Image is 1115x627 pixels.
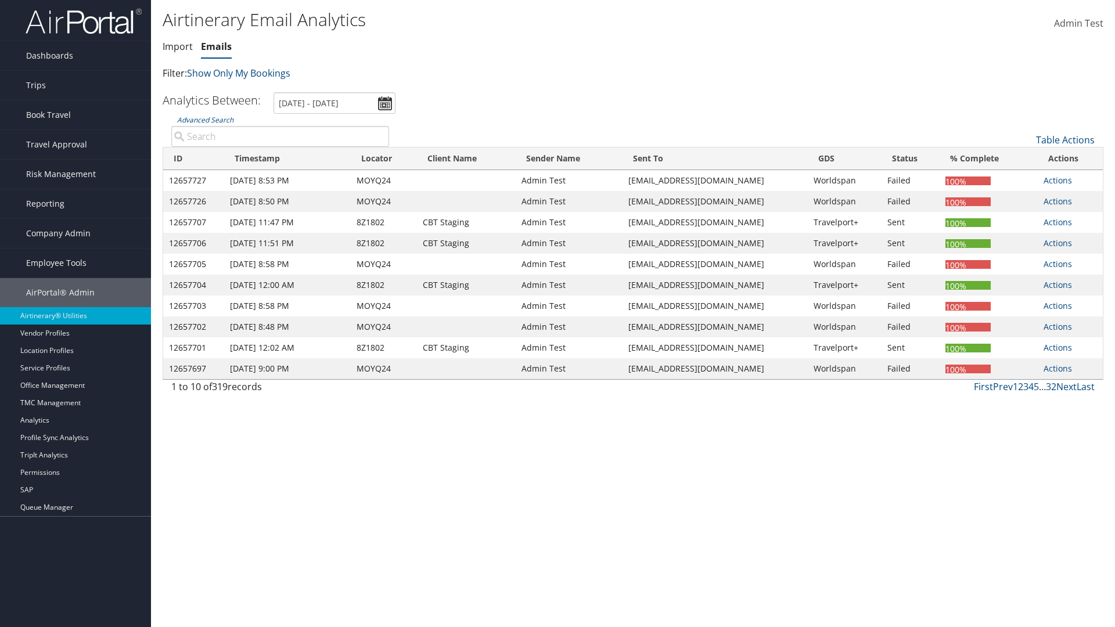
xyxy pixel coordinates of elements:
td: Travelport+ [808,233,882,254]
div: 100% [945,218,991,227]
div: 100% [945,344,991,352]
span: Risk Management [26,160,96,189]
td: Worldspan [808,191,882,212]
a: 5 [1034,380,1039,393]
td: [EMAIL_ADDRESS][DOMAIN_NAME] [623,337,807,358]
td: Admin Test [516,170,623,191]
a: Actions [1044,300,1072,311]
div: 100% [945,365,991,373]
td: [DATE] 8:53 PM [224,170,351,191]
span: Travel Approval [26,130,87,159]
td: Sent [882,337,940,358]
a: 2 [1018,380,1023,393]
td: Travelport+ [808,275,882,296]
td: 12657726 [163,191,224,212]
td: [EMAIL_ADDRESS][DOMAIN_NAME] [623,316,807,337]
td: Admin Test [516,316,623,337]
span: Trips [26,71,46,100]
a: Actions [1044,237,1072,248]
td: CBT Staging [417,212,516,233]
a: Actions [1044,279,1072,290]
td: [EMAIL_ADDRESS][DOMAIN_NAME] [623,233,807,254]
div: 100% [945,302,991,311]
td: Admin Test [516,254,623,275]
th: Sender Name: activate to sort column ascending [516,147,623,170]
td: MOYQ24 [351,170,417,191]
a: 1 [1013,380,1018,393]
td: Worldspan [808,254,882,275]
td: 8Z1802 [351,275,417,296]
td: CBT Staging [417,275,516,296]
td: 12657701 [163,337,224,358]
td: CBT Staging [417,233,516,254]
div: 100% [945,260,991,269]
span: Dashboards [26,41,73,70]
td: Failed [882,358,940,379]
span: … [1039,380,1046,393]
th: GDS: activate to sort column ascending [808,147,882,170]
td: MOYQ24 [351,254,417,275]
a: 4 [1028,380,1034,393]
th: Timestamp: activate to sort column ascending [224,147,351,170]
span: Book Travel [26,100,71,129]
td: Failed [882,170,940,191]
td: [DATE] 9:00 PM [224,358,351,379]
span: Admin Test [1054,17,1103,30]
h3: Analytics Between: [163,92,261,108]
a: Actions [1044,363,1072,374]
td: Worldspan [808,296,882,316]
td: 12657706 [163,233,224,254]
td: 12657697 [163,358,224,379]
td: 12657705 [163,254,224,275]
td: [EMAIL_ADDRESS][DOMAIN_NAME] [623,275,807,296]
a: Next [1056,380,1077,393]
td: 12657703 [163,296,224,316]
h1: Airtinerary Email Analytics [163,8,790,32]
td: Worldspan [808,170,882,191]
td: [DATE] 8:58 PM [224,296,351,316]
td: [EMAIL_ADDRESS][DOMAIN_NAME] [623,191,807,212]
td: 12657727 [163,170,224,191]
a: Emails [201,40,232,53]
a: Prev [993,380,1013,393]
a: Actions [1044,196,1072,207]
span: Employee Tools [26,248,87,278]
td: Failed [882,191,940,212]
td: 12657707 [163,212,224,233]
th: % Complete: activate to sort column ascending [940,147,1038,170]
td: [DATE] 12:02 AM [224,337,351,358]
td: Travelport+ [808,212,882,233]
span: Reporting [26,189,64,218]
div: 1 to 10 of records [171,380,389,399]
td: Failed [882,296,940,316]
td: Admin Test [516,212,623,233]
td: [DATE] 8:48 PM [224,316,351,337]
td: MOYQ24 [351,316,417,337]
td: Admin Test [516,275,623,296]
td: 8Z1802 [351,212,417,233]
td: 8Z1802 [351,337,417,358]
div: 100% [945,281,991,290]
div: 100% [945,197,991,206]
div: 100% [945,176,991,185]
td: [EMAIL_ADDRESS][DOMAIN_NAME] [623,254,807,275]
td: Failed [882,316,940,337]
td: [DATE] 11:47 PM [224,212,351,233]
a: Actions [1044,342,1072,353]
th: Status: activate to sort column ascending [882,147,940,170]
td: Travelport+ [808,337,882,358]
td: [EMAIL_ADDRESS][DOMAIN_NAME] [623,358,807,379]
td: [DATE] 8:58 PM [224,254,351,275]
td: Failed [882,254,940,275]
span: AirPortal® Admin [26,278,95,307]
p: Filter: [163,66,790,81]
input: Advanced Search [171,126,389,147]
a: Actions [1044,321,1072,332]
td: Admin Test [516,296,623,316]
td: Admin Test [516,358,623,379]
td: Sent [882,275,940,296]
td: 8Z1802 [351,233,417,254]
td: [EMAIL_ADDRESS][DOMAIN_NAME] [623,296,807,316]
span: Company Admin [26,219,91,248]
td: Admin Test [516,233,623,254]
